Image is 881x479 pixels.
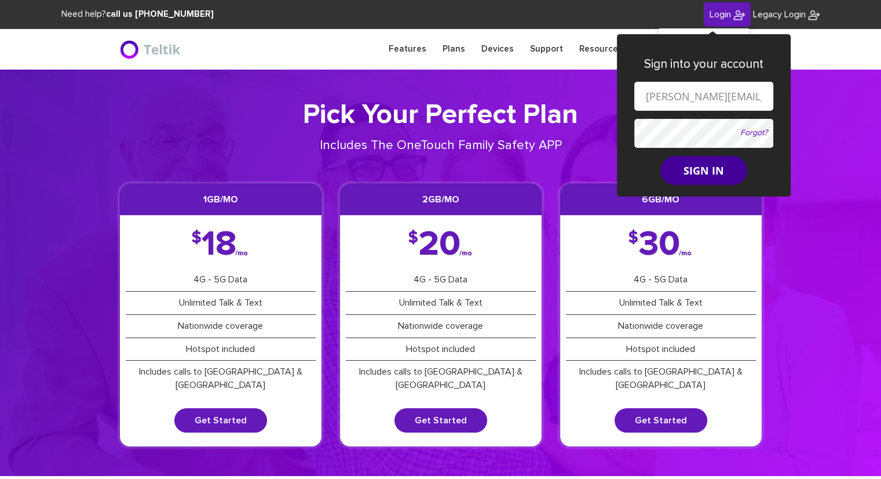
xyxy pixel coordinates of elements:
[346,292,536,315] li: Unlimited Talk & Text
[346,268,536,292] li: 4G - 5G Data
[571,38,631,60] a: Resources
[106,10,213,19] strong: call us [PHONE_NUMBER]
[522,38,571,60] a: Support
[628,233,638,244] span: $
[660,156,747,185] button: SIGN IN
[710,10,731,19] span: Login
[459,251,472,256] span: /mo
[346,338,536,361] li: Hotspot included
[566,268,756,292] li: 4G - 5G Data
[566,292,756,315] li: Unlimited Talk & Text
[740,129,767,137] a: Forgot?
[120,184,321,215] h3: 1GB/mo
[126,292,316,315] li: Unlimited Talk & Text
[473,38,522,60] a: Devices
[753,10,806,19] span: Legacy Login
[434,38,473,60] a: Plans
[753,8,820,21] a: Legacy Login
[126,338,316,361] li: Hotspot included
[381,38,434,60] a: Features
[566,361,756,397] li: Includes calls to [GEOGRAPHIC_DATA] & [GEOGRAPHIC_DATA]
[192,233,249,257] div: 18
[126,315,316,338] li: Nationwide coverage
[119,99,762,132] h1: Pick Your Perfect Plan
[346,361,536,397] li: Includes calls to [GEOGRAPHIC_DATA] & [GEOGRAPHIC_DATA]
[408,233,473,257] div: 20
[808,9,820,21] img: BriteX
[174,408,267,433] a: Get Started
[560,184,762,215] h3: 6GB/mo
[126,361,316,397] li: Includes calls to [GEOGRAPHIC_DATA] & [GEOGRAPHIC_DATA]
[340,184,542,215] h3: 2GB/mo
[192,233,202,244] span: $
[346,315,536,338] li: Nationwide coverage
[628,233,693,257] div: 30
[679,251,692,256] span: /mo
[408,233,418,244] span: $
[566,315,756,338] li: Nationwide coverage
[733,9,745,21] img: BriteX
[634,82,773,111] input: Email or Customer ID
[235,251,248,256] span: /mo
[119,38,184,61] img: BriteX
[634,57,773,71] h3: Sign into your account
[394,408,487,433] a: Get Started
[61,10,213,19] span: Need help?
[566,338,756,361] li: Hotspot included
[126,268,316,292] li: 4G - 5G Data
[280,137,601,155] p: Includes The OneTouch Family Safety APP
[615,408,707,433] a: Get Started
